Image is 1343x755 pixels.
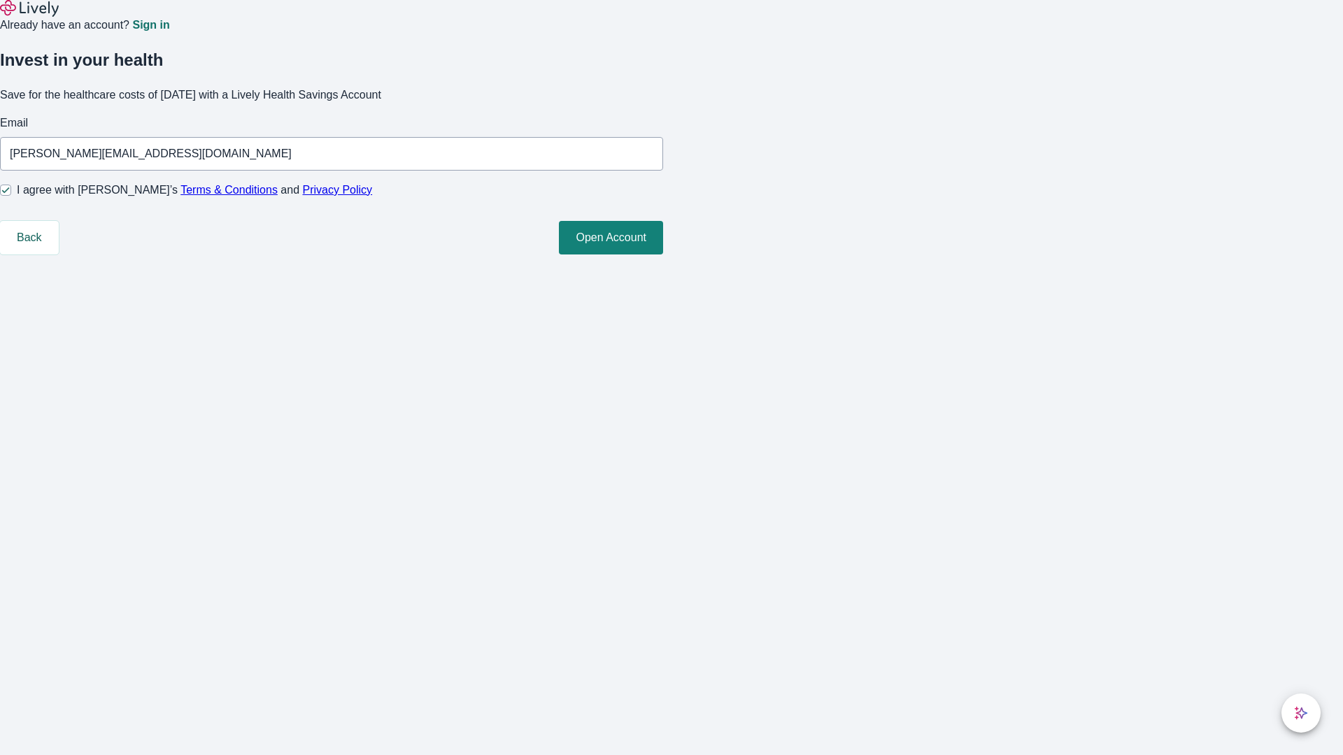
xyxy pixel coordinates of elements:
span: I agree with [PERSON_NAME]’s and [17,182,372,199]
button: Open Account [559,221,663,254]
a: Sign in [132,20,169,31]
button: chat [1281,693,1321,733]
svg: Lively AI Assistant [1294,706,1308,720]
a: Privacy Policy [303,184,373,196]
a: Terms & Conditions [180,184,278,196]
